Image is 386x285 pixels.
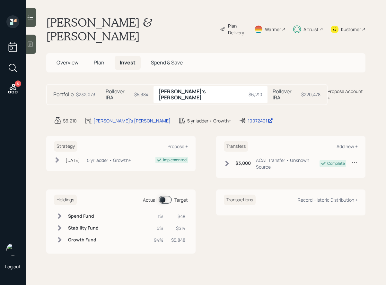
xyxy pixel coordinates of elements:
div: $314 [171,225,185,231]
div: $6,210 [63,117,77,124]
div: $5,384 [134,91,148,98]
div: 5 [15,80,21,87]
span: Plan [94,59,104,66]
h6: Spend Fund [68,214,99,219]
div: $220,478 [301,91,320,98]
div: Propose Account + [328,88,365,101]
h6: Growth Fund [68,237,99,243]
div: $6,210 [249,91,262,98]
h6: Transactions [224,195,256,205]
div: $48 [171,213,185,220]
div: 5% [154,225,163,231]
div: Actual [143,197,156,203]
h6: Stability Fund [68,225,99,231]
div: 5 yr ladder • Growth+ [187,117,231,124]
div: 5 yr ladder • Growth+ [87,157,131,163]
div: 10072401 [248,117,273,124]
h5: Rollover IRA [106,88,132,101]
div: Altruist [303,26,319,33]
div: Log out [5,264,21,270]
div: Add new + [337,143,358,149]
div: 1% [154,213,163,220]
div: $232,073 [76,91,95,98]
img: sami-boghos-headshot.png [6,243,19,256]
div: [PERSON_NAME]'s [PERSON_NAME] [93,117,171,124]
div: $5,848 [171,237,185,243]
span: Spend & Save [151,59,183,66]
div: ACAT Transfer • Unknown Source [256,157,320,170]
h5: Rollover IRA [273,88,299,101]
div: Plan Delivery [228,22,246,36]
h1: [PERSON_NAME] & [PERSON_NAME] [46,15,215,43]
span: Invest [120,59,136,66]
div: Complete [327,161,345,166]
div: 94% [154,237,163,243]
h6: $3,000 [235,161,251,166]
div: Warmer [265,26,281,33]
h6: Strategy [54,141,77,152]
div: Target [174,197,188,203]
div: Kustomer [341,26,361,33]
div: [DATE] [66,157,80,163]
h6: Transfers [224,141,248,152]
h6: Holdings [54,195,77,205]
h5: Portfolio [53,91,74,97]
div: Propose + [168,143,188,149]
div: Record Historic Distribution + [298,197,358,203]
h5: [PERSON_NAME]'s [PERSON_NAME] [159,88,246,101]
span: Overview [57,59,78,66]
div: Implemented [163,157,187,163]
